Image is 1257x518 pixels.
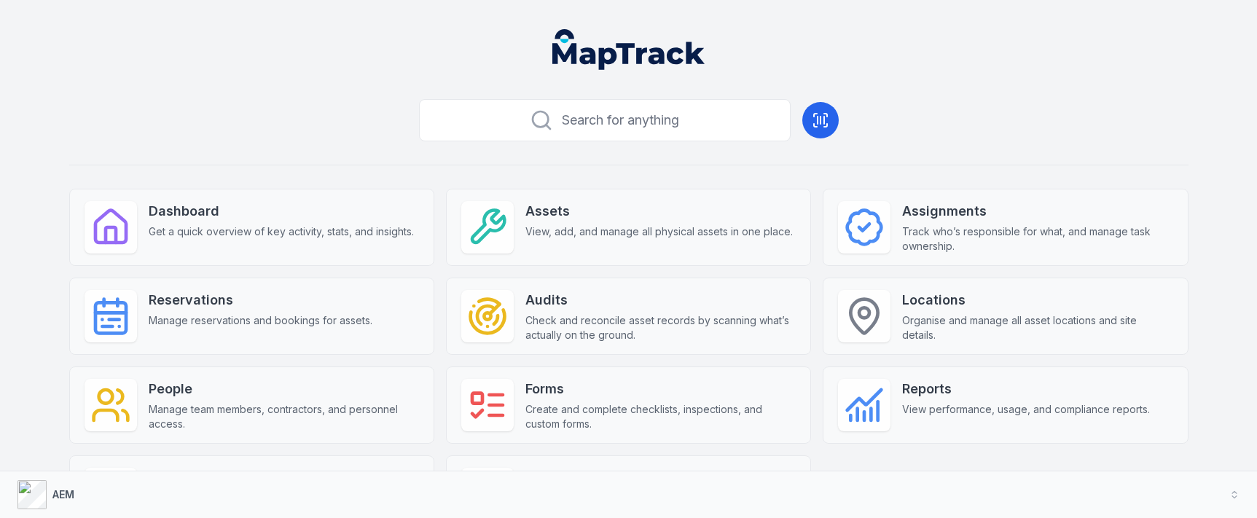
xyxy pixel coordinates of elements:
span: Create and complete checklists, inspections, and custom forms. [525,402,796,431]
nav: Global [529,29,729,70]
a: AssignmentsTrack who’s responsible for what, and manage task ownership. [823,189,1188,266]
a: PeopleManage team members, contractors, and personnel access. [69,366,434,444]
a: ReportsView performance, usage, and compliance reports. [823,366,1188,444]
strong: Reports [902,379,1150,399]
a: DashboardGet a quick overview of key activity, stats, and insights. [69,189,434,266]
strong: Forms [525,379,796,399]
strong: People [149,379,419,399]
span: Manage reservations and bookings for assets. [149,313,372,328]
span: Get a quick overview of key activity, stats, and insights. [149,224,414,239]
strong: Locations [902,290,1172,310]
strong: Alerts [149,468,419,488]
strong: Reservations [149,290,372,310]
strong: AEM [52,488,74,501]
a: ReservationsManage reservations and bookings for assets. [69,278,434,355]
a: AuditsCheck and reconcile asset records by scanning what’s actually on the ground. [446,278,811,355]
span: Search for anything [562,110,679,130]
span: View, add, and manage all physical assets in one place. [525,224,793,239]
strong: Settings [525,468,796,488]
strong: Audits [525,290,796,310]
button: Search for anything [419,99,791,141]
span: Check and reconcile asset records by scanning what’s actually on the ground. [525,313,796,342]
strong: Dashboard [149,201,414,221]
span: View performance, usage, and compliance reports. [902,402,1150,417]
a: LocationsOrganise and manage all asset locations and site details. [823,278,1188,355]
strong: Assignments [902,201,1172,221]
strong: Assets [525,201,793,221]
a: FormsCreate and complete checklists, inspections, and custom forms. [446,366,811,444]
span: Manage team members, contractors, and personnel access. [149,402,419,431]
a: AssetsView, add, and manage all physical assets in one place. [446,189,811,266]
span: Track who’s responsible for what, and manage task ownership. [902,224,1172,254]
span: Organise and manage all asset locations and site details. [902,313,1172,342]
